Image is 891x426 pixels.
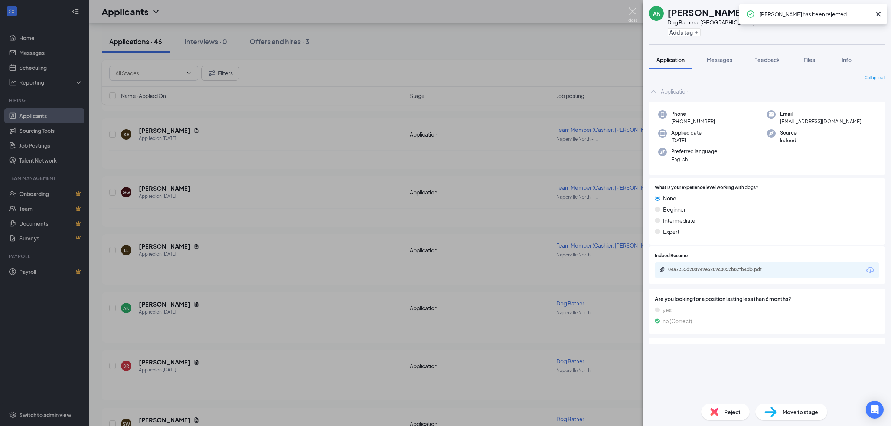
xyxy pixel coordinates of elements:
[780,110,861,118] span: Email
[866,401,884,419] div: Open Intercom Messenger
[655,252,688,259] span: Indeed Resume
[671,110,715,118] span: Phone
[780,129,797,137] span: Source
[655,295,879,303] span: Are you looking for a position lasting less than 6 months?
[671,137,702,144] span: [DATE]
[655,184,758,191] span: What is your experience level working with dogs?
[668,19,770,26] div: Dog Bather at [GEOGRAPHIC_DATA] - 0184
[668,28,701,36] button: PlusAdd a tag
[663,227,679,236] span: Expert
[663,194,676,202] span: None
[659,266,665,272] svg: Paperclip
[842,56,852,63] span: Info
[663,216,695,225] span: Intermediate
[780,137,797,144] span: Indeed
[707,56,732,63] span: Messages
[661,88,688,95] div: Application
[694,30,699,35] svg: Plus
[671,155,717,163] span: English
[663,306,672,314] span: yes
[746,10,755,19] svg: CheckmarkCircle
[865,75,885,81] span: Collapse all
[754,56,780,63] span: Feedback
[866,266,875,275] svg: Download
[663,205,686,213] span: Beginner
[655,344,879,352] span: Are you available to work for some evenings and weekends?
[760,10,871,19] div: [PERSON_NAME] has been rejected.
[724,408,741,416] span: Reject
[671,148,717,155] span: Preferred language
[783,408,818,416] span: Move to stage
[668,266,772,272] div: 04a7355d208949e5209c0052b82fb4db.pdf
[649,87,658,96] svg: ChevronUp
[653,10,660,17] div: AK
[671,118,715,125] span: [PHONE_NUMBER]
[659,266,780,273] a: Paperclip04a7355d208949e5209c0052b82fb4db.pdf
[780,118,861,125] span: [EMAIL_ADDRESS][DOMAIN_NAME]
[668,6,744,19] h1: [PERSON_NAME]
[656,56,685,63] span: Application
[804,56,815,63] span: Files
[663,317,692,325] span: no (Correct)
[874,10,883,19] svg: Cross
[671,129,702,137] span: Applied date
